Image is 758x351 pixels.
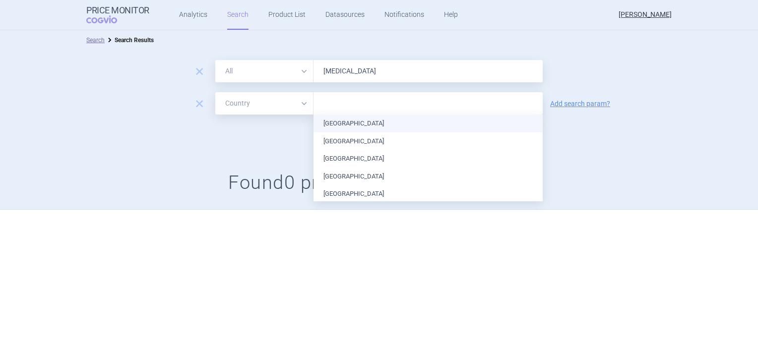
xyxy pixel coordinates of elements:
[86,5,149,15] strong: Price Monitor
[86,37,105,44] a: Search
[550,100,610,107] a: Add search param?
[314,185,543,203] li: [GEOGRAPHIC_DATA]
[314,115,543,132] li: [GEOGRAPHIC_DATA]
[314,150,543,168] li: [GEOGRAPHIC_DATA]
[86,35,105,45] li: Search
[105,35,154,45] li: Search Results
[115,37,154,44] strong: Search Results
[314,168,543,185] li: [GEOGRAPHIC_DATA]
[86,5,149,24] a: Price MonitorCOGVIO
[86,15,131,23] span: COGVIO
[314,132,543,150] li: [GEOGRAPHIC_DATA]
